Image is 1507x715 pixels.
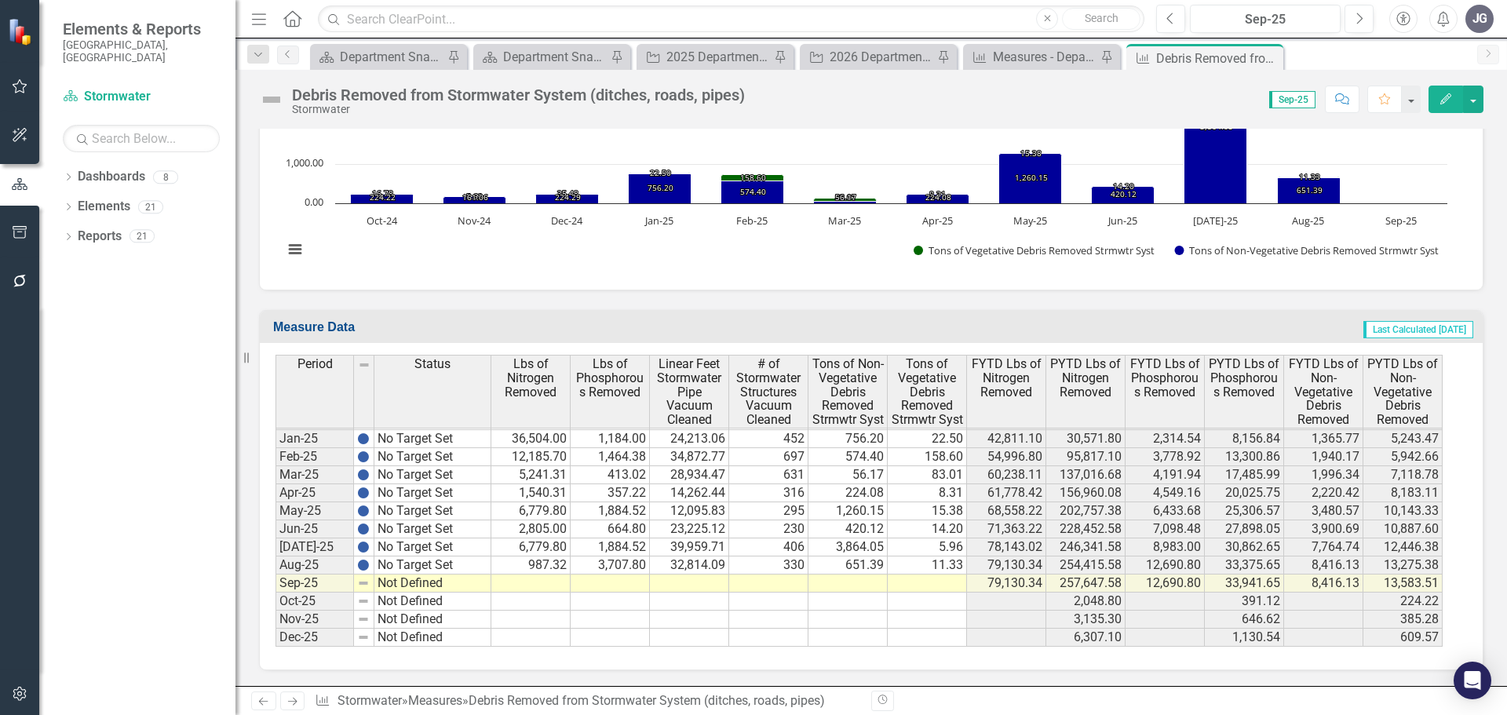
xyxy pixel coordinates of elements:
[315,692,859,710] div: » »
[808,556,888,575] td: 651.39
[1193,213,1238,228] text: [DATE]-25
[1085,12,1118,24] span: Search
[458,213,491,228] text: Nov-24
[374,502,491,520] td: No Target Set
[551,213,583,228] text: Dec-24
[1284,448,1363,466] td: 1,940.17
[1046,430,1126,448] td: 30,571.80
[153,170,178,184] div: 8
[571,502,650,520] td: 1,884.52
[650,484,729,502] td: 14,262.44
[1046,629,1126,647] td: 6,307.10
[357,595,370,607] img: 8DAGhfEEPCf229AAAAAElFTkSuQmCC
[967,47,1096,67] a: Measures - Department and Divisions
[740,186,766,197] text: 574.40
[477,47,607,67] a: Department Snapshot
[1363,593,1443,611] td: 224.22
[1126,502,1205,520] td: 6,433.68
[443,196,506,203] path: Nov-24, 161.06. Tons of Non-Vegetative Debris Removed Strmwtr Syst.
[891,357,963,426] span: Tons of Vegetative Debris Removed Strmwtr Syst
[374,484,491,502] td: No Target Set
[967,538,1046,556] td: 78,143.02
[828,213,861,228] text: Mar-25
[650,520,729,538] td: 23,225.12
[374,538,491,556] td: No Target Set
[1174,243,1440,257] button: Show Tons of Non-Vegetative Debris Removed Strmwtr Syst
[1363,629,1443,647] td: 609.57
[808,538,888,556] td: 3,864.05
[888,448,967,466] td: 158.60
[1046,448,1126,466] td: 95,817.10
[357,577,370,589] img: 8DAGhfEEPCf229AAAAAElFTkSuQmCC
[574,357,646,399] span: Lbs of Phosphorous Removed
[1269,91,1315,108] span: Sep-25
[491,448,571,466] td: 12,185.70
[740,172,766,183] text: 158.60
[1126,520,1205,538] td: 7,098.48
[1205,430,1284,448] td: 8,156.84
[1190,5,1341,33] button: Sep-25
[305,195,323,209] text: 0.00
[644,213,673,228] text: Jan-25
[1015,172,1048,183] text: 1,260.15
[732,357,805,426] span: # of Stormwater Structures Vacuum Cleaned
[357,631,370,644] img: 8DAGhfEEPCf229AAAAAElFTkSuQmCC
[808,520,888,538] td: 420.12
[999,153,1062,203] path: May-25, 1,260.15. Tons of Non-Vegetative Debris Removed Strmwtr Syst.
[812,357,884,426] span: Tons of Non-Vegetative Debris Removed Strmwtr Syst
[729,556,808,575] td: 330
[736,213,768,228] text: Feb-25
[63,38,220,64] small: [GEOGRAPHIC_DATA], [GEOGRAPHIC_DATA]
[666,47,770,67] div: 2025 Department Actions - Monthly Updates ([PERSON_NAME])
[967,575,1046,593] td: 79,130.34
[275,38,1467,274] div: Chart. Highcharts interactive chart.
[571,430,650,448] td: 1,184.00
[721,181,784,203] path: Feb-25, 574.4. Tons of Non-Vegetative Debris Removed Strmwtr Syst.
[830,47,933,67] div: 2026 Department Actions - Monthly Updates ([PERSON_NAME])
[358,359,370,371] img: 8DAGhfEEPCf229AAAAAElFTkSuQmCC
[1126,556,1205,575] td: 12,690.80
[1205,448,1284,466] td: 13,300.86
[1363,575,1443,593] td: 13,583.51
[571,556,650,575] td: 3,707.80
[1287,357,1359,426] span: FYTD Lbs of Non-Vegetative Debris Removed
[1046,575,1126,593] td: 257,647.58
[1205,520,1284,538] td: 27,898.05
[650,430,729,448] td: 24,213.06
[275,430,354,448] td: Jan-25
[338,693,402,708] a: Stormwater
[78,168,145,186] a: Dashboards
[1363,538,1443,556] td: 12,446.38
[275,629,354,647] td: Dec-25
[571,466,650,484] td: 413.02
[1278,177,1341,203] path: Aug-25, 651.39. Tons of Non-Vegetative Debris Removed Strmwtr Syst.
[408,693,462,708] a: Measures
[729,430,808,448] td: 452
[1363,466,1443,484] td: 7,118.78
[814,201,877,203] path: Mar-25, 56.17. Tons of Non-Vegetative Debris Removed Strmwtr Syst.
[357,559,370,571] img: BgCOk07PiH71IgAAAABJRU5ErkJggg==
[835,192,856,202] text: 56.17
[1126,575,1205,593] td: 12,690.80
[357,432,370,445] img: BgCOk07PiH71IgAAAABJRU5ErkJggg==
[63,20,220,38] span: Elements & Reports
[650,502,729,520] td: 12,095.83
[275,556,354,575] td: Aug-25
[374,448,491,466] td: No Target Set
[650,466,729,484] td: 28,934.47
[78,228,122,246] a: Reports
[1363,448,1443,466] td: 5,942.66
[1205,502,1284,520] td: 25,306.57
[1205,484,1284,502] td: 20,025.75
[1363,611,1443,629] td: 385.28
[1126,484,1205,502] td: 4,549.16
[469,693,825,708] div: Debris Removed from Stormwater System (ditches, roads, pipes)
[929,188,946,199] text: 8.31
[814,198,877,201] path: Mar-25, 83.01. Tons of Vegetative Debris Removed Strmwtr Syst.
[804,47,933,67] a: 2026 Department Actions - Monthly Updates ([PERSON_NAME])
[1205,593,1284,611] td: 391.12
[1205,538,1284,556] td: 30,862.65
[650,167,671,178] text: 22.50
[1046,611,1126,629] td: 3,135.30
